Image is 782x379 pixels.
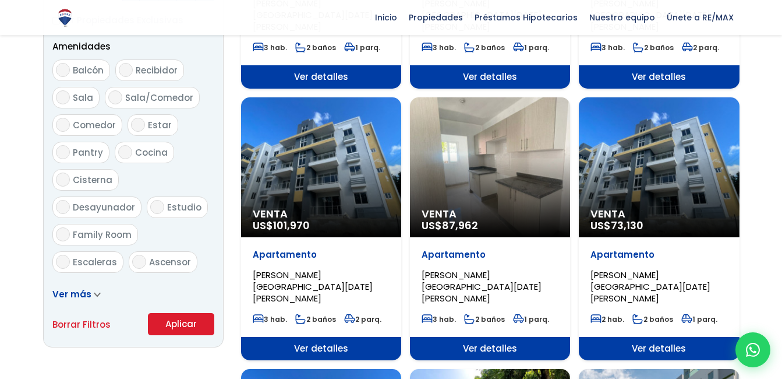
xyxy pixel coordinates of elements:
a: Ver más [52,288,101,300]
span: Inicio [369,9,403,26]
span: 101,970 [273,218,310,233]
span: 1 parq. [513,314,549,324]
img: Logo de REMAX [55,8,75,28]
span: 3 hab. [422,314,456,324]
span: Ver detalles [410,65,570,89]
span: 3 hab. [253,314,287,324]
span: US$ [590,218,643,233]
span: 87,962 [442,218,478,233]
span: [PERSON_NAME][GEOGRAPHIC_DATA][DATE][PERSON_NAME] [590,269,710,304]
span: Sala [73,92,93,104]
input: Estudio [150,200,164,214]
p: Apartamento [422,249,558,261]
input: Desayunador [56,200,70,214]
p: Apartamento [253,249,390,261]
input: Balcón [56,63,70,77]
input: Escaleras [56,255,70,269]
input: Pantry [56,145,70,159]
span: Préstamos Hipotecarios [469,9,583,26]
span: 1 parq. [344,43,380,52]
p: Apartamento [590,249,727,261]
span: US$ [253,218,310,233]
span: Cisterna [73,174,112,186]
input: Comedor [56,118,70,132]
span: 2 baños [464,314,505,324]
input: Family Room [56,227,70,241]
span: 2 baños [632,314,673,324]
span: Sala/Comedor [125,92,193,104]
a: Venta US$101,970 Apartamento [PERSON_NAME][GEOGRAPHIC_DATA][DATE][PERSON_NAME] 3 hab. 2 baños 2 p... [241,97,401,360]
span: Ascensor [149,256,191,268]
span: Ver detalles [579,337,739,360]
span: Propiedades [403,9,469,26]
span: 3 hab. [590,43,625,52]
span: Ver más [52,288,91,300]
span: Escaleras [73,256,117,268]
span: 73,130 [611,218,643,233]
span: Pantry [73,146,103,159]
span: 1 parq. [513,43,549,52]
span: 2 baños [464,43,505,52]
p: Amenidades [52,39,214,54]
span: Comedor [73,119,116,131]
a: Venta US$73,130 Apartamento [PERSON_NAME][GEOGRAPHIC_DATA][DATE][PERSON_NAME] 2 hab. 2 baños 1 pa... [579,97,739,360]
span: Únete a RE/MAX [661,9,739,26]
input: Sala [56,90,70,104]
span: [PERSON_NAME][GEOGRAPHIC_DATA][DATE][PERSON_NAME] [422,269,542,304]
input: Ascensor [132,255,146,269]
span: 2 parq. [682,43,719,52]
span: 3 hab. [422,43,456,52]
span: [PERSON_NAME][GEOGRAPHIC_DATA][DATE][PERSON_NAME] [253,269,373,304]
span: Ver detalles [241,65,401,89]
span: Balcón [73,64,104,76]
input: Cocina [118,145,132,159]
span: Estudio [167,201,201,213]
input: Estar [131,118,145,132]
input: Recibidor [119,63,133,77]
button: Aplicar [148,313,214,335]
span: Nuestro equipo [583,9,661,26]
span: Venta [253,208,390,220]
span: Family Room [73,229,132,241]
span: 2 baños [295,314,336,324]
span: Ver detalles [241,337,401,360]
span: Desayunador [73,201,135,213]
a: Borrar Filtros [52,317,111,332]
span: 3 hab. [253,43,287,52]
span: Cocina [135,146,168,159]
input: Sala/Comedor [108,90,122,104]
span: Ver detalles [410,337,570,360]
span: 2 parq. [344,314,381,324]
a: Venta US$87,962 Apartamento [PERSON_NAME][GEOGRAPHIC_DATA][DATE][PERSON_NAME] 3 hab. 2 baños 1 pa... [410,97,570,360]
span: Venta [590,208,727,220]
span: 2 hab. [590,314,624,324]
span: US$ [422,218,478,233]
span: Estar [148,119,172,131]
span: 2 baños [295,43,336,52]
span: 2 baños [633,43,674,52]
span: Venta [422,208,558,220]
input: Cisterna [56,173,70,187]
span: Recibidor [136,64,178,76]
span: Ver detalles [579,65,739,89]
span: 1 parq. [681,314,717,324]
